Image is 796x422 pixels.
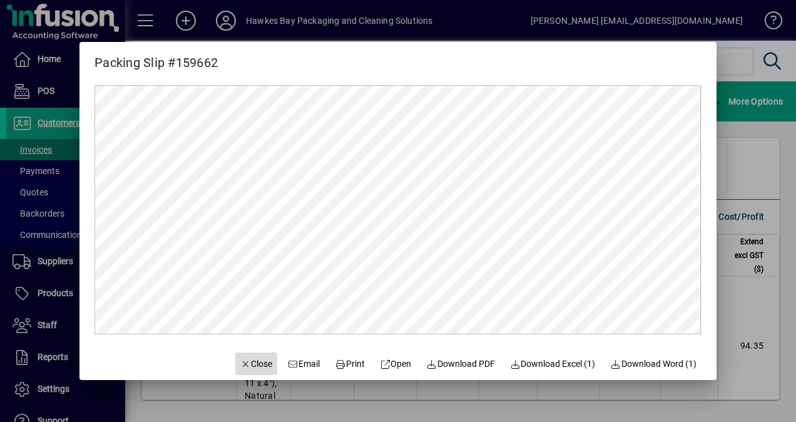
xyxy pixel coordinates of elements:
a: Open [375,353,417,375]
span: Download Excel (1) [510,358,596,371]
span: Download Word (1) [610,358,696,371]
span: Close [240,358,273,371]
button: Download Excel (1) [505,353,601,375]
span: Open [380,358,412,371]
a: Download PDF [421,353,500,375]
span: Email [287,358,320,371]
button: Download Word (1) [605,353,702,375]
span: Download PDF [426,358,495,371]
h2: Packing Slip #159662 [79,42,233,73]
button: Close [235,353,278,375]
span: Print [335,358,365,371]
button: Print [330,353,370,375]
button: Email [282,353,325,375]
